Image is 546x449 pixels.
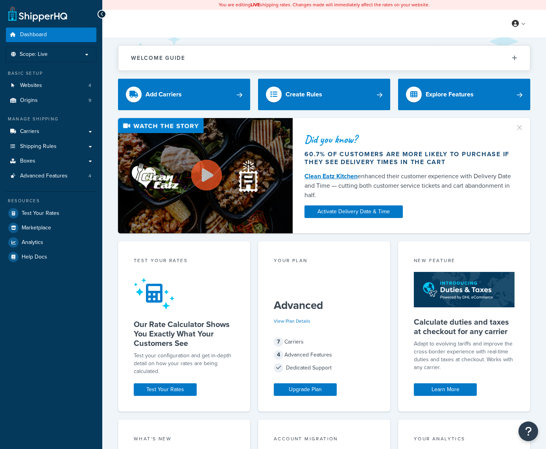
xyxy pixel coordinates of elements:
[414,257,515,266] div: New Feature
[6,235,96,249] a: Analytics
[258,79,390,110] a: Create Rules
[414,435,515,444] div: Your Analytics
[134,320,234,348] h5: Our Rate Calculator Shows You Exactly What Your Customers See
[251,1,260,8] b: LIVE
[6,124,96,139] a: Carriers
[518,421,538,441] button: Open Resource Center
[134,383,197,396] a: Test Your Rates
[22,225,51,231] span: Marketplace
[6,78,96,93] a: Websites4
[118,46,530,70] button: Welcome Guide
[6,169,96,183] a: Advanced Features4
[134,435,234,444] div: What's New
[274,350,283,360] span: 4
[414,383,477,396] a: Learn More
[22,254,47,261] span: Help Docs
[6,206,96,220] a: Test Your Rates
[286,89,322,100] div: Create Rules
[6,250,96,264] a: Help Docs
[304,205,403,218] a: Activate Delivery Date & Time
[398,79,530,110] a: Explore Features
[20,97,38,104] span: Origins
[89,97,91,104] span: 9
[22,239,43,246] span: Analytics
[6,78,96,93] li: Websites
[274,383,337,396] a: Upgrade Plan
[304,150,518,166] div: 60.7% of customers are more likely to purchase if they see delivery times in the cart
[6,198,96,204] div: Resources
[20,143,57,150] span: Shipping Rules
[6,154,96,168] a: Boxes
[274,435,374,444] div: Account Migration
[6,169,96,183] li: Advanced Features
[20,173,68,179] span: Advanced Features
[274,336,374,347] div: Carriers
[274,337,283,347] span: 7
[6,70,96,77] div: Basic Setup
[274,349,374,360] div: Advanced Features
[6,139,96,154] a: Shipping Rules
[304,172,358,181] a: Clean Eatz Kitchen
[6,93,96,108] li: Origins
[6,28,96,42] a: Dashboard
[89,173,91,179] span: 4
[20,51,48,58] span: Scope: Live
[20,158,35,164] span: Boxes
[274,362,374,373] div: Dedicated Support
[134,257,234,266] div: Test your rates
[274,257,374,266] div: Your Plan
[414,340,515,371] p: Adapt to evolving tariffs and improve the cross-border experience with real-time duties and taxes...
[89,82,91,89] span: 4
[274,299,374,312] h5: Advanced
[118,118,293,233] img: Video thumbnail
[414,317,515,336] h5: Calculate duties and taxes at checkout for any carrier
[131,55,185,61] h2: Welcome Guide
[6,116,96,122] div: Manage Shipping
[274,318,310,325] a: View Plan Details
[6,93,96,108] a: Origins9
[304,172,518,200] div: enhanced their customer experience with Delivery Date and Time — cutting both customer service ti...
[20,128,39,135] span: Carriers
[118,79,250,110] a: Add Carriers
[426,89,474,100] div: Explore Features
[134,352,234,375] div: Test your configuration and get in-depth detail on how your rates are being calculated.
[20,82,42,89] span: Websites
[22,210,59,217] span: Test Your Rates
[6,221,96,235] a: Marketplace
[20,31,47,38] span: Dashboard
[146,89,182,100] div: Add Carriers
[304,134,518,145] div: Did you know?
